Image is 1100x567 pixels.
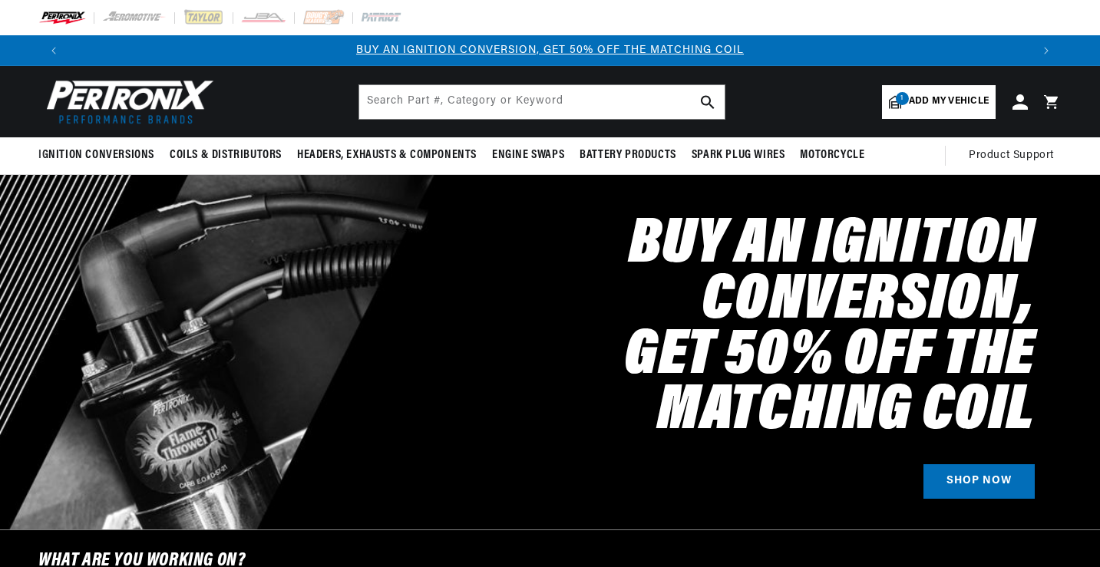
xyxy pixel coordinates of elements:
[969,137,1062,174] summary: Product Support
[691,85,725,119] button: search button
[162,137,289,173] summary: Coils & Distributors
[484,137,572,173] summary: Engine Swaps
[38,137,162,173] summary: Ignition Conversions
[684,137,793,173] summary: Spark Plug Wires
[923,464,1035,499] a: SHOP NOW
[69,42,1031,59] div: Announcement
[909,94,989,109] span: Add my vehicle
[356,45,744,56] a: BUY AN IGNITION CONVERSION, GET 50% OFF THE MATCHING COIL
[792,137,872,173] summary: Motorcycle
[969,147,1054,164] span: Product Support
[692,147,785,163] span: Spark Plug Wires
[38,75,215,128] img: Pertronix
[580,147,676,163] span: Battery Products
[289,137,484,173] summary: Headers, Exhausts & Components
[69,42,1031,59] div: 1 of 3
[882,85,996,119] a: 1Add my vehicle
[170,147,282,163] span: Coils & Distributors
[800,147,864,163] span: Motorcycle
[896,92,909,105] span: 1
[38,147,154,163] span: Ignition Conversions
[572,137,684,173] summary: Battery Products
[378,218,1035,440] h2: Buy an Ignition Conversion, Get 50% off the Matching Coil
[38,35,69,66] button: Translation missing: en.sections.announcements.previous_announcement
[492,147,564,163] span: Engine Swaps
[1031,35,1062,66] button: Translation missing: en.sections.announcements.next_announcement
[297,147,477,163] span: Headers, Exhausts & Components
[359,85,725,119] input: Search Part #, Category or Keyword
